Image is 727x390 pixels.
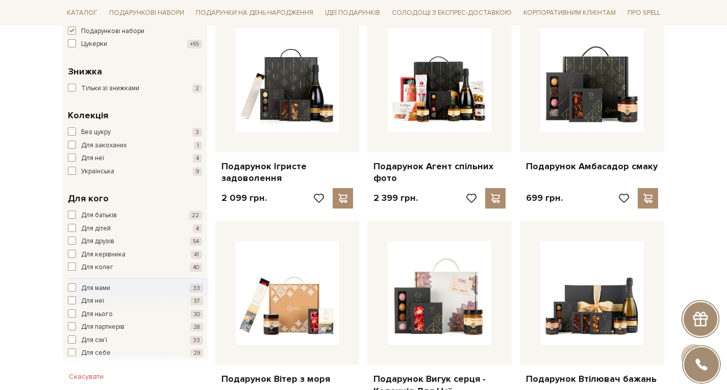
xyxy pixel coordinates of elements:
[81,153,104,164] span: Для неї
[526,192,563,204] p: 699 грн.
[373,161,506,185] a: Подарунок Агент спільних фото
[81,322,124,332] span: Для партнерів
[190,284,203,293] span: 33
[221,373,354,385] a: Подарунок Вітер з моря
[81,237,114,247] span: Для друзів
[190,310,203,319] span: 30
[192,5,317,21] span: Подарунки на День народження
[68,109,108,122] span: Колекція
[81,296,104,306] span: Для неї
[81,250,126,260] span: Для керівника
[68,167,202,177] button: Українська 9
[190,349,203,357] span: 29
[81,263,113,273] span: Для колег
[81,211,117,221] span: Для батьків
[68,27,202,37] button: Подарункові набори
[105,5,188,21] span: Подарункові набори
[192,128,202,137] span: 3
[526,161,658,172] a: Подарунок Амбасадор смаку
[68,263,202,273] button: Для колег 40
[68,335,203,346] button: Для сім'ї 33
[81,167,114,177] span: Українська
[81,335,107,346] span: Для сім'ї
[68,84,202,94] button: Тільки зі знижками 2
[68,141,202,151] button: Для закоханих 1
[519,4,620,21] a: Корпоративним клієнтам
[68,153,202,164] button: Для неї 4
[68,283,203,294] button: Для мами 33
[81,309,113,320] span: Для нього
[190,237,202,246] span: 54
[81,224,111,234] span: Для дітей
[81,39,107,49] span: Цукерки
[81,361,107,372] span: Для тата
[68,39,202,49] button: Цукерки +55
[190,323,203,331] span: 28
[81,127,111,138] span: Без цукру
[221,192,267,204] p: 2 099 грн.
[321,5,384,21] span: Ідеї подарунків
[81,84,139,94] span: Тільки зі знижками
[373,192,418,204] p: 2 399 грн.
[68,237,202,247] button: Для друзів 54
[68,361,203,372] button: Для тата 18
[192,84,202,93] span: 2
[623,5,664,21] span: Про Spell
[68,65,102,79] span: Знижка
[388,4,516,21] a: Солодощі з експрес-доставкою
[68,322,203,332] button: Для партнерів 28
[68,309,203,320] button: Для нього 30
[68,224,202,234] button: Для дітей 4
[221,161,354,185] a: Подарунок Ігристе задоволення
[81,348,111,358] span: Для себе
[193,224,202,233] span: 4
[68,348,203,358] button: Для себе 29
[68,296,203,306] button: Для неї 37
[193,167,202,176] span: 9
[81,141,127,151] span: Для закоханих
[68,211,202,221] button: Для батьків 22
[193,154,202,163] span: 4
[81,27,144,37] span: Подарункові набори
[190,336,203,345] span: 33
[191,250,202,259] span: 41
[68,192,109,205] span: Для кого
[68,127,202,138] button: Без цукру 3
[63,5,102,21] span: Каталог
[63,369,110,385] button: Скасувати
[187,40,202,48] span: +55
[194,141,202,150] span: 1
[190,297,203,305] span: 37
[189,211,202,220] span: 22
[192,362,203,371] span: 18
[526,373,658,385] a: Подарунок Втілювач бажань
[68,250,202,260] button: Для керівника 41
[81,283,110,294] span: Для мами
[190,263,202,272] span: 40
